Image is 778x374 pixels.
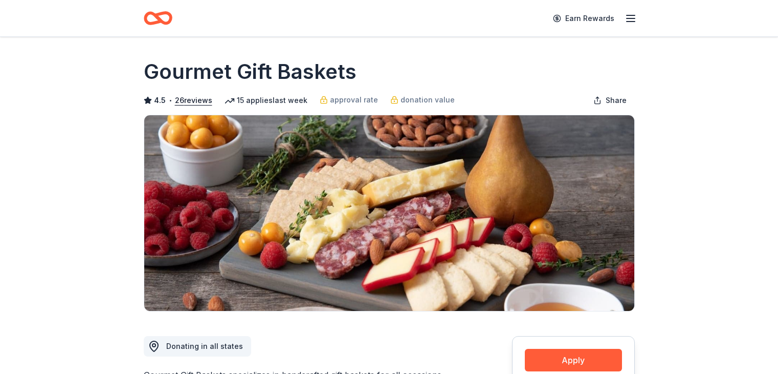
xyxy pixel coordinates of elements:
[166,342,243,350] span: Donating in all states
[525,349,622,371] button: Apply
[606,94,627,107] span: Share
[175,94,212,107] button: 26reviews
[390,94,455,106] a: donation value
[585,90,635,111] button: Share
[144,6,172,30] a: Home
[168,96,172,105] span: •
[225,94,307,107] div: 15 applies last week
[320,94,378,106] a: approval rate
[154,94,166,107] span: 4.5
[547,9,620,28] a: Earn Rewards
[144,57,357,86] h1: Gourmet Gift Baskets
[144,115,634,311] img: Image for Gourmet Gift Baskets
[330,94,378,106] span: approval rate
[401,94,455,106] span: donation value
